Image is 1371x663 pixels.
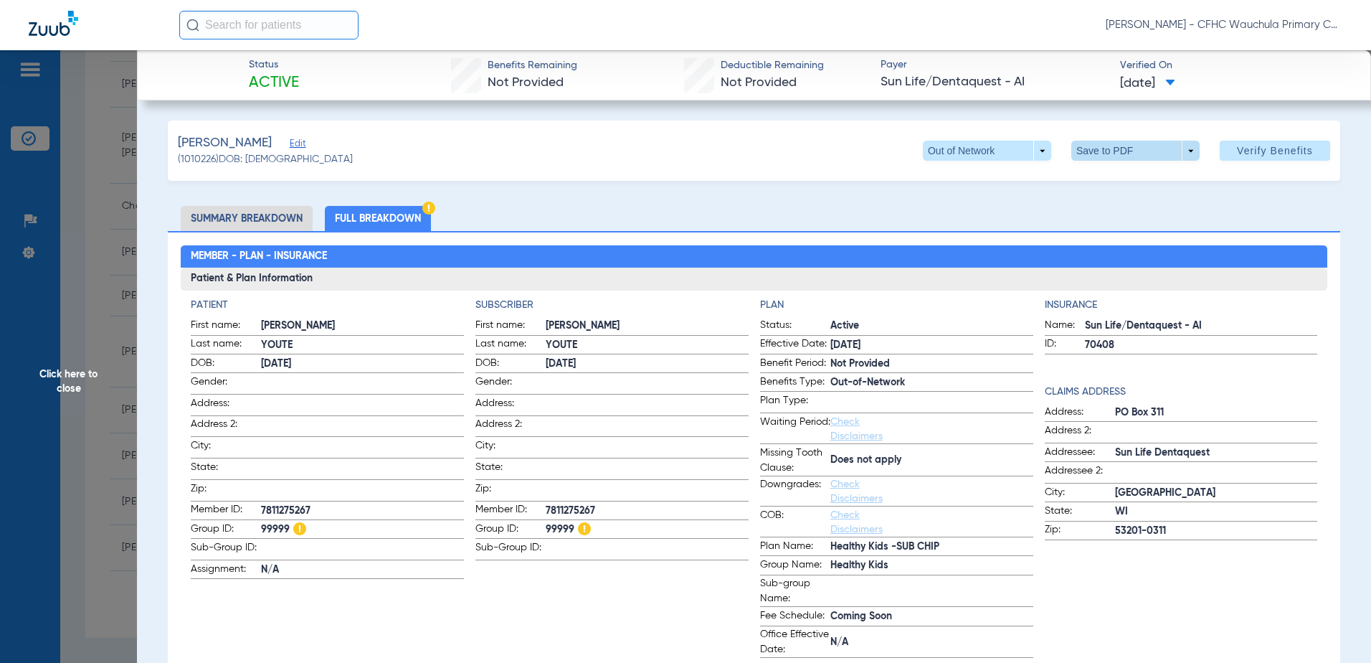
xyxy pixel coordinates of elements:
[1085,338,1318,353] span: 70408
[488,58,577,73] span: Benefits Remaining
[191,318,261,335] span: First name:
[191,298,464,313] h4: Patient
[760,356,830,373] span: Benefit Period:
[721,58,824,73] span: Deductible Remaining
[475,298,749,313] app-breakdown-title: Subscriber
[830,558,1033,573] span: Healthy Kids
[475,375,546,394] span: Gender:
[830,609,1033,624] span: Coming Soon
[261,504,464,519] span: 7811275267
[923,141,1051,161] button: Out of Network
[830,510,883,535] a: Check Disclaimers
[475,481,546,501] span: Zip:
[1045,385,1318,400] h4: Claims Address
[546,357,749,372] span: [DATE]
[191,337,261,354] span: Last name:
[261,522,464,537] span: 99999
[29,11,78,36] img: Zuub Logo
[179,11,359,39] input: Search for patients
[475,522,546,539] span: Group ID:
[546,338,749,353] span: YOUTE
[1045,405,1115,422] span: Address:
[830,540,1033,555] span: Healthy Kids -SUB CHIP
[760,375,830,392] span: Benefits Type:
[475,356,546,373] span: DOB:
[760,539,830,556] span: Plan Name:
[290,138,303,152] span: Edit
[760,558,830,575] span: Group Name:
[261,357,464,372] span: [DATE]
[191,502,261,519] span: Member ID:
[186,19,199,32] img: Search Icon
[422,202,435,215] img: Hazard
[760,508,830,537] span: COB:
[830,417,883,441] a: Check Disclaimers
[760,298,1033,313] h4: Plan
[1120,75,1175,93] span: [DATE]
[191,522,261,539] span: Group ID:
[475,438,546,458] span: City:
[760,415,830,443] span: Waiting Period:
[191,375,261,394] span: Gender:
[1045,522,1115,540] span: Zip:
[475,417,546,436] span: Address 2:
[830,357,1033,372] span: Not Provided
[721,76,797,89] span: Not Provided
[325,206,431,231] li: Full Breakdown
[1045,504,1115,521] span: State:
[1220,141,1330,161] button: Verify Benefits
[1045,337,1085,354] span: ID:
[1115,405,1318,420] span: PO Box 311
[475,460,546,479] span: State:
[830,375,1033,390] span: Out-of-Network
[261,319,464,334] span: [PERSON_NAME]
[1045,423,1115,443] span: Address 2:
[546,522,749,537] span: 99999
[475,396,546,415] span: Address:
[191,356,261,373] span: DOB:
[191,540,261,560] span: Sub-Group ID:
[760,337,830,354] span: Effective Date:
[1071,141,1200,161] button: Save to PDF
[1085,319,1318,334] span: Sun Life/Dentaquest - AI
[475,337,546,354] span: Last name:
[1120,58,1347,73] span: Verified On
[760,477,830,506] span: Downgrades:
[475,540,546,560] span: Sub-Group ID:
[830,319,1033,334] span: Active
[261,338,464,353] span: YOUTE
[760,446,830,476] span: Missing Tooth Clause:
[546,504,749,519] span: 7811275267
[578,522,591,535] img: Hazard
[488,76,564,89] span: Not Provided
[1045,298,1318,313] h4: Insurance
[1106,18,1342,32] span: [PERSON_NAME] - CFHC Wauchula Primary Care Dental
[178,152,353,167] span: (1010226) DOB: [DEMOGRAPHIC_DATA]
[830,453,1033,468] span: Does not apply
[181,245,1328,268] h2: Member - Plan - Insurance
[760,627,830,657] span: Office Effective Date:
[1045,318,1085,335] span: Name:
[261,563,464,578] span: N/A
[760,576,830,606] span: Sub-group Name:
[191,396,261,415] span: Address:
[760,318,830,335] span: Status:
[1115,486,1318,501] span: [GEOGRAPHIC_DATA]
[1045,445,1115,462] span: Addressee:
[830,479,883,504] a: Check Disclaimers
[191,562,261,579] span: Assignment:
[1237,145,1313,156] span: Verify Benefits
[191,438,261,458] span: City:
[1115,446,1318,461] span: Sun Life Dentaquest
[475,502,546,519] span: Member ID:
[1299,594,1371,663] iframe: Chat Widget
[546,319,749,334] span: [PERSON_NAME]
[1045,485,1115,502] span: City:
[293,522,306,535] img: Hazard
[1115,504,1318,519] span: WI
